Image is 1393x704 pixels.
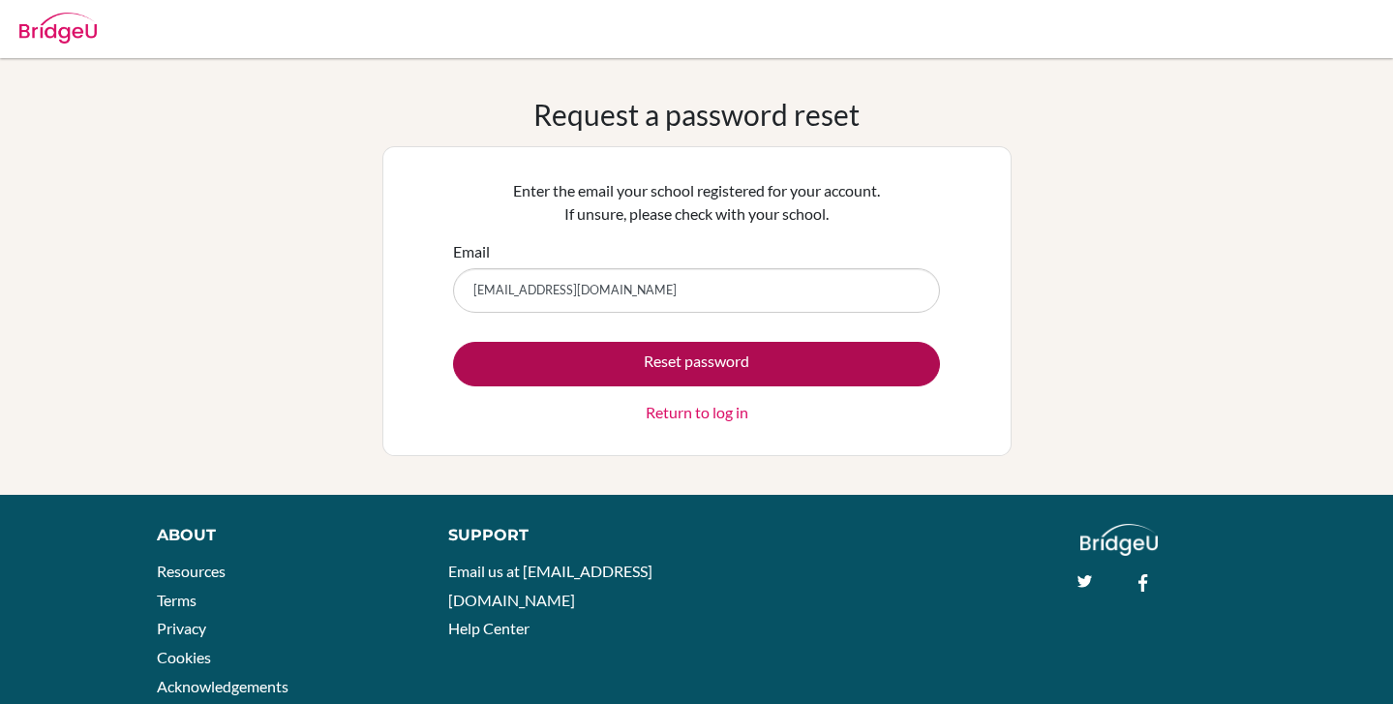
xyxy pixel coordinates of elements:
[157,562,226,580] a: Resources
[157,648,211,666] a: Cookies
[157,619,206,637] a: Privacy
[453,240,490,263] label: Email
[157,591,197,609] a: Terms
[533,97,860,132] h1: Request a password reset
[157,524,405,547] div: About
[448,562,652,609] a: Email us at [EMAIL_ADDRESS][DOMAIN_NAME]
[448,524,677,547] div: Support
[448,619,530,637] a: Help Center
[646,401,748,424] a: Return to log in
[453,342,940,386] button: Reset password
[157,677,288,695] a: Acknowledgements
[453,179,940,226] p: Enter the email your school registered for your account. If unsure, please check with your school.
[19,13,97,44] img: Bridge-U
[1080,524,1159,556] img: logo_white@2x-f4f0deed5e89b7ecb1c2cc34c3e3d731f90f0f143d5ea2071677605dd97b5244.png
